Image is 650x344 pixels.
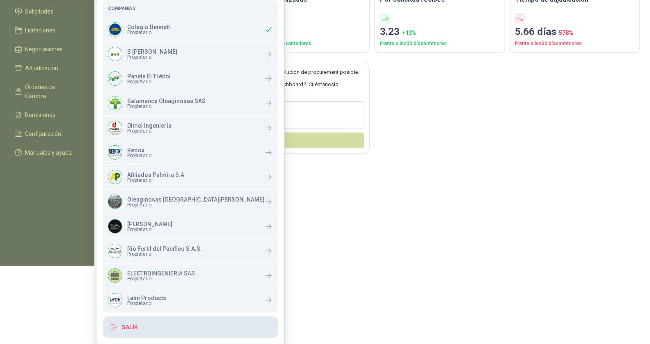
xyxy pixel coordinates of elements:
[108,294,122,307] img: Company Logo
[515,40,635,48] p: Frente a los 30 días anteriores
[127,246,202,252] p: Rio Fertil del Pacífico S.A.S.
[108,244,122,258] img: Company Logo
[103,17,278,41] div: Company LogoColegio BennettPropietario
[380,24,500,40] p: 3.23
[127,24,170,30] p: Colegio Bennett
[10,126,85,142] a: Configuración
[559,30,574,36] span: 578 %
[108,170,122,184] img: Company Logo
[127,276,195,281] span: Propietario
[127,128,172,133] span: Propietario
[10,60,85,76] a: Adjudicación
[108,121,122,135] img: Company Logo
[103,116,278,140] a: Company LogoDimel IngenieríaPropietario
[108,195,122,209] img: Company Logo
[127,147,151,153] p: Redox
[103,264,278,288] a: ELECTROINGENIERIA SASPropietario
[245,40,365,48] p: Frente a los 30 días anteriores
[10,145,85,161] a: Manuales y ayuda
[103,140,278,165] a: Company LogoRedoxPropietario
[127,227,172,232] span: Propietario
[103,214,278,239] a: Company Logo[PERSON_NAME]Propietario
[515,24,635,40] p: 5.66 días
[127,197,264,202] p: Oleaginosas [GEOGRAPHIC_DATA][PERSON_NAME]
[127,73,171,79] p: Panela El Trébol
[25,7,54,16] span: Solicitudes
[108,72,122,85] img: Company Logo
[108,220,122,233] img: Company Logo
[25,110,56,119] span: Remisiones
[103,190,278,214] a: Company LogoOleaginosas [GEOGRAPHIC_DATA][PERSON_NAME]Propietario
[245,24,365,40] p: 276
[10,41,85,57] a: Negociaciones
[103,316,278,338] button: Salir
[108,47,122,61] img: Company Logo
[108,146,122,159] img: Company Logo
[127,55,177,60] span: Propietario
[25,64,59,73] span: Adjudicación
[10,23,85,38] a: Licitaciones
[10,79,85,104] a: Órdenes de Compra
[127,221,172,227] p: [PERSON_NAME]
[103,42,278,66] a: Company LogoS [PERSON_NAME]Propietario
[103,288,278,312] a: Company LogoLatin ProductsPropietario
[127,123,172,128] p: Dimel Ingeniería
[10,4,85,19] a: Solicitudes
[127,49,177,55] p: S [PERSON_NAME]
[127,98,206,104] p: Salamanca Oleaginosas SAS
[127,30,170,35] span: Propietario
[127,295,166,301] p: Latin Products
[103,91,278,115] a: Company LogoSalamanca Oleaginosas SASPropietario
[103,67,278,91] a: Company LogoPanela El TrébolPropietario
[25,26,56,35] span: Licitaciones
[127,252,202,257] span: Propietario
[127,153,151,158] span: Propietario
[127,79,171,84] span: Propietario
[108,96,122,110] img: Company Logo
[108,5,273,12] h5: Compañías
[103,165,278,189] a: Company LogoAfiliados Palmira S.A.Propietario
[25,129,62,138] span: Configuración
[402,30,417,36] span: + 13 %
[108,23,122,36] img: Company Logo
[10,107,85,123] a: Remisiones
[25,45,63,54] span: Negociaciones
[103,239,278,263] a: Company LogoRio Fertil del Pacífico S.A.S.Propietario
[127,202,264,207] span: Propietario
[127,271,195,276] p: ELECTROINGENIERIA SAS
[380,40,500,48] p: Frente a los 30 días anteriores
[127,178,186,183] span: Propietario
[25,148,72,157] span: Manuales y ayuda
[127,301,166,306] span: Propietario
[25,83,77,101] span: Órdenes de Compra
[127,104,206,109] span: Propietario
[127,172,186,178] p: Afiliados Palmira S.A.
